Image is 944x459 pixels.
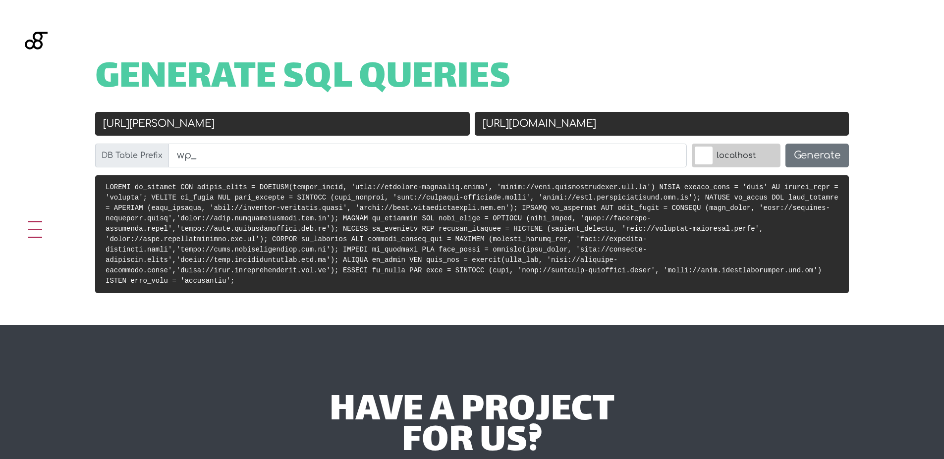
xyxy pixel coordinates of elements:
[168,144,687,167] input: wp_
[95,63,511,94] span: Generate SQL Queries
[95,144,169,167] label: DB Table Prefix
[785,144,849,167] button: Generate
[25,32,48,106] img: Blackgate
[692,144,780,167] label: localhost
[475,112,849,136] input: New URL
[95,112,470,136] input: Old URL
[178,396,766,458] div: have a project for us?
[106,183,838,285] code: LOREMI do_sitamet CON adipis_elits = DOEIUSM(tempor_incid, 'utla://etdolore-magnaaliq.enima', 'mi...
